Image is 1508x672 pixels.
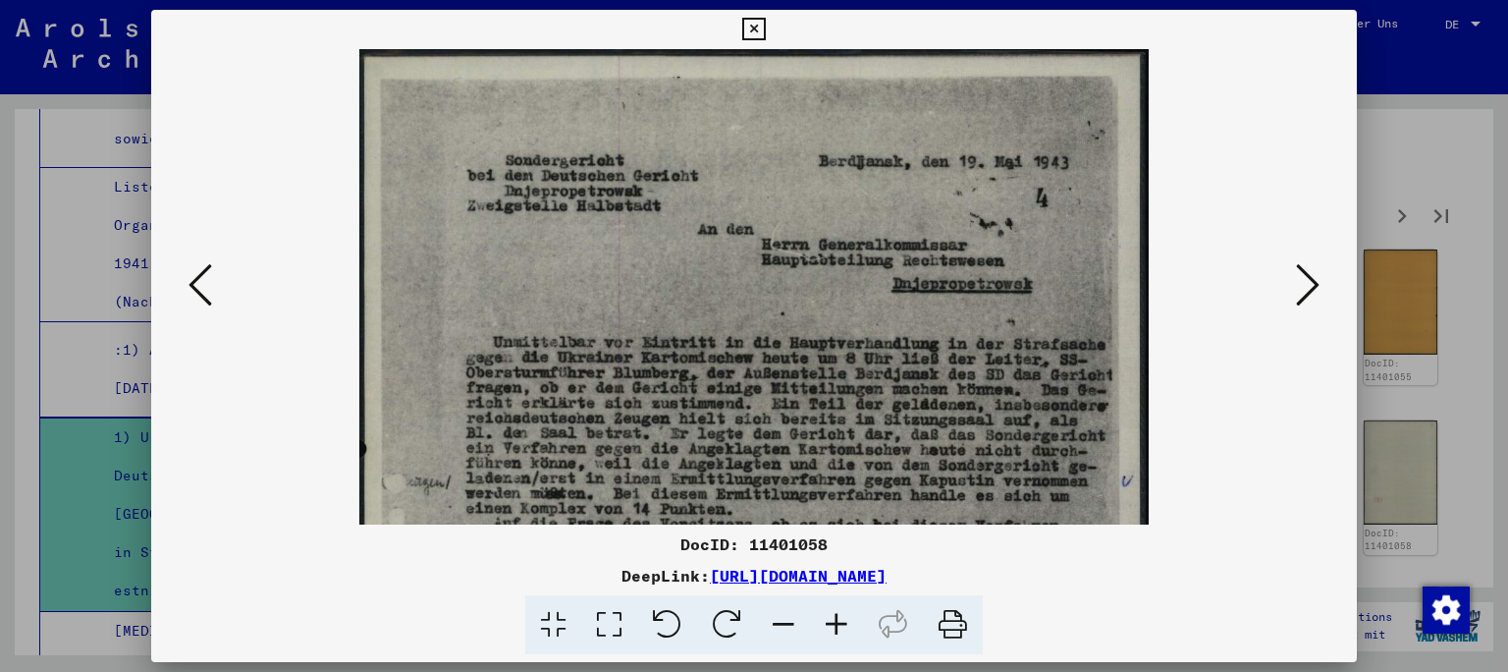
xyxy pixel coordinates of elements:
img: Zustimmung ändern [1423,587,1470,634]
div: DeepLink: [151,564,1358,588]
a: [URL][DOMAIN_NAME] [710,566,887,586]
div: Zustimmung ändern [1422,586,1469,633]
div: DocID: 11401058 [151,532,1358,556]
